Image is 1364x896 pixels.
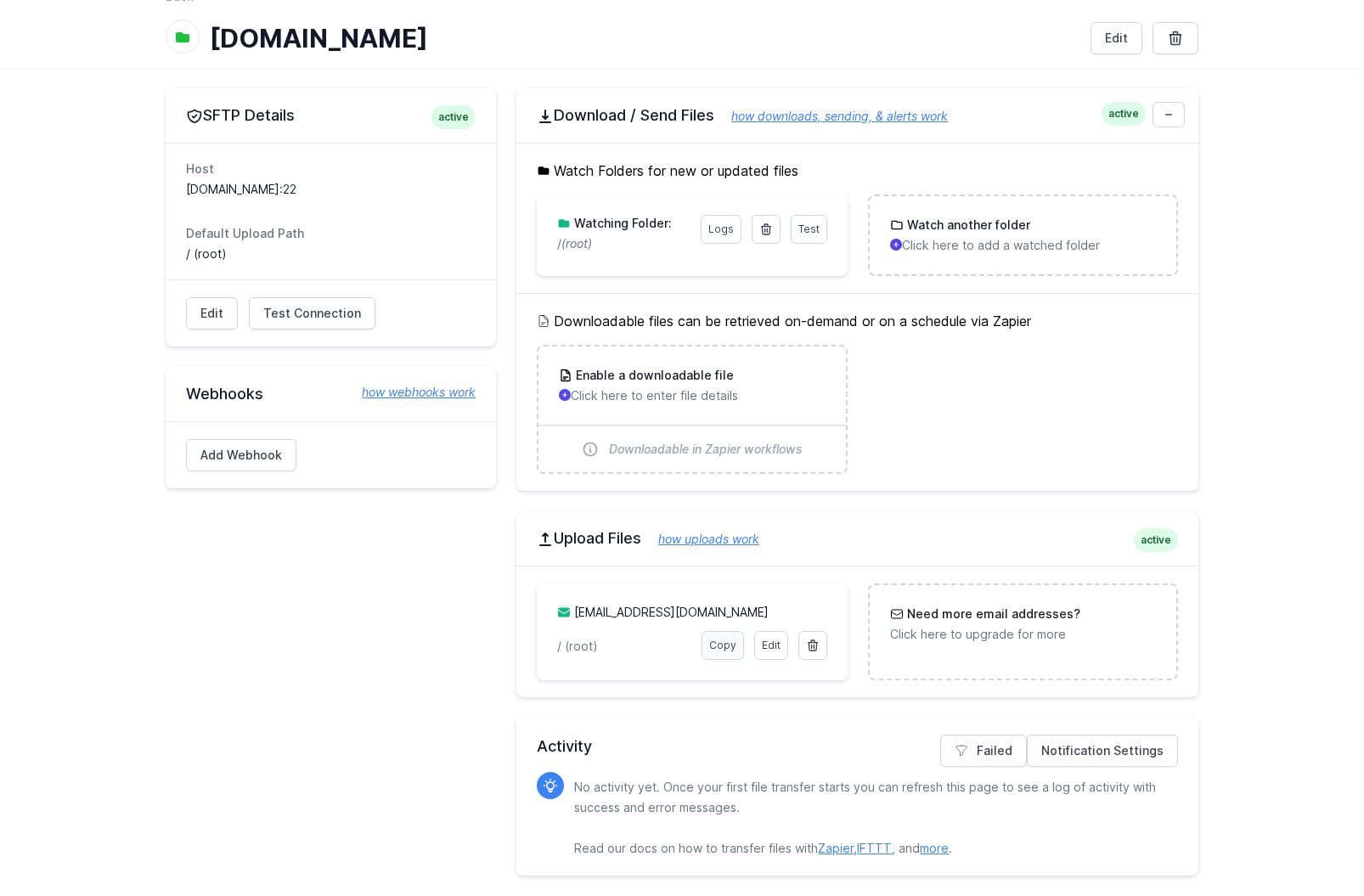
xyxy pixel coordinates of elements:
[186,297,238,330] a: Edit
[1134,528,1178,552] span: active
[571,215,672,232] h3: Watching Folder:
[701,215,741,244] a: Logs
[557,235,690,252] p: /
[538,347,845,472] a: Enable a downloadable file Click here to enter file details Downloadable in Zapier workflows
[1091,22,1142,54] a: Edit
[904,217,1030,234] h3: Watch another folder
[210,23,1077,54] h1: [DOMAIN_NAME]
[345,384,476,401] a: how webhooks work
[890,237,1156,254] p: Click here to add a watched folder
[186,439,296,471] a: Add Webhook
[1102,102,1146,126] span: active
[561,236,592,251] i: (root)
[186,161,476,178] dt: Host
[186,181,476,198] dd: [DOMAIN_NAME]:22
[559,387,825,404] p: Click here to enter file details
[537,735,1178,758] h2: Activity
[186,384,476,404] h2: Webhooks
[572,367,734,384] h3: Enable a downloadable file
[870,196,1176,274] a: Watch another folder Click here to add a watched folder
[798,223,820,235] span: Test
[702,631,744,660] a: Copy
[904,606,1080,623] h3: Need more email addresses?
[1027,735,1178,767] a: Notification Settings
[249,297,375,330] a: Test Connection
[791,215,827,244] a: Test
[574,777,1164,859] p: No activity yet. Once your first file transfer starts you can refresh this page to see a log of a...
[186,225,476,242] dt: Default Upload Path
[186,245,476,262] dd: / (root)
[1279,811,1344,876] iframe: Drift Widget Chat Controller
[754,631,788,660] a: Edit
[857,841,892,855] a: IFTTT
[890,626,1156,643] p: Click here to upgrade for more
[818,841,854,855] a: Zapier
[940,735,1027,767] a: Failed
[714,109,948,123] a: how downloads, sending, & alerts work
[537,105,1178,126] h2: Download / Send Files
[609,441,803,458] span: Downloadable in Zapier workflows
[920,841,949,855] a: more
[537,161,1178,181] h5: Watch Folders for new or updated files
[263,305,361,322] span: Test Connection
[431,105,476,129] span: active
[870,585,1176,663] a: Need more email addresses? Click here to upgrade for more
[537,528,1178,549] h2: Upload Files
[186,105,476,126] h2: SFTP Details
[641,532,759,546] a: how uploads work
[557,638,690,655] p: / (root)
[574,605,769,619] a: [EMAIL_ADDRESS][DOMAIN_NAME]
[537,311,1178,331] h5: Downloadable files can be retrieved on-demand or on a schedule via Zapier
